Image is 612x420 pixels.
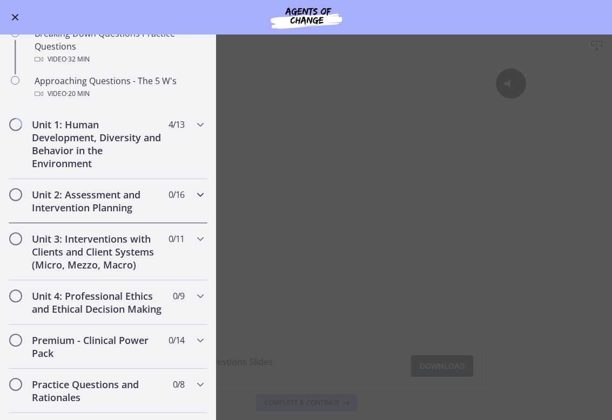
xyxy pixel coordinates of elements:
h2: Unit 3: Interventions with Clients and Client Systems (Micro, Mezzo, Macro) [32,232,164,271]
span: 0 / 16 [169,188,184,201]
div: Breaking Down Questions Practice Questions [35,27,203,66]
span: 0 / 8 [173,378,184,391]
h2: Unit 2: Assessment and Intervention Planning [32,188,164,214]
button: Click for sound [496,11,527,42]
img: Agents of Change [241,4,371,30]
span: · 32 min [66,53,90,66]
h2: Premium - Clinical Power Pack [32,334,164,360]
h2: Unit 1: Human Development, Diversity and Behavior in the Environment [32,118,164,170]
div: Approaching Questions - The 5 W's [35,74,203,100]
h2: Practice Questions and Rationales [32,378,164,404]
h2: Unit 4: Professional Ethics and Ethical Decision Making [32,290,164,315]
span: 0 / 14 [169,334,184,347]
span: 0 / 9 [173,290,184,302]
button: Enable menu [9,11,22,24]
span: 4 / 13 [169,118,184,131]
div: Video [35,87,203,100]
span: 0 / 11 [169,232,184,245]
div: Video [35,53,203,66]
span: · 20 min [66,87,90,100]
